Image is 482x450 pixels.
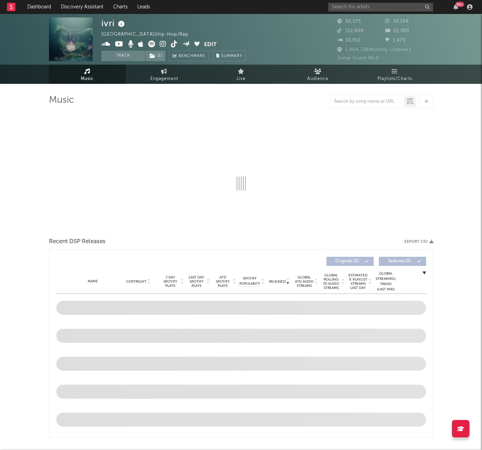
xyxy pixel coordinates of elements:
span: 95,275 [337,19,361,24]
span: ( 1 ) [145,51,166,61]
span: 32,198 [385,19,409,24]
span: Estimated % Playlist Streams Last Day [348,273,368,290]
button: Summary [213,51,246,61]
span: Engagement [150,75,178,83]
button: (1) [145,51,165,61]
div: Name [70,279,116,284]
span: Audience [307,75,329,83]
span: 1,473 [385,38,405,43]
button: Features(0) [379,257,426,266]
button: Track [101,51,145,61]
span: 10,912 [337,38,361,43]
a: Engagement [126,65,203,84]
span: Spotify Popularity [239,276,260,286]
button: Originals(0) [326,257,374,266]
span: Jump Score: 96.0 [337,56,379,60]
span: 1,464,738 Monthly Listeners [337,48,411,52]
button: Export CSV [404,240,433,244]
a: Live [203,65,280,84]
span: Summary [221,54,242,58]
a: Playlists/Charts [357,65,433,84]
span: Copyright [126,280,146,284]
span: Benchmark [179,52,205,60]
span: Live [237,75,246,83]
div: [GEOGRAPHIC_DATA] | Hip-Hop/Rap [101,30,196,39]
span: Originals ( 0 ) [331,259,363,263]
span: 112,800 [337,29,364,33]
button: Edit [204,41,217,49]
a: Audience [280,65,357,84]
a: Music [49,65,126,84]
span: Last Day Spotify Plays [187,275,206,288]
input: Search for artists [328,3,433,12]
a: Benchmark [169,51,209,61]
span: Recent DSP Releases [49,238,106,246]
span: ATD Spotify Plays [214,275,232,288]
input: Search by song name or URL [331,99,404,104]
span: Released [269,280,286,284]
span: Playlists/Charts [377,75,412,83]
div: ivri [101,17,127,29]
div: 99 + [455,2,464,7]
span: 22,300 [385,29,409,33]
span: Global Rolling 7D Audio Streams [322,273,341,290]
span: 7 Day Spotify Plays [161,275,180,288]
div: Global Streaming Trend (Last 60D) [375,271,396,292]
span: Global ATD Audio Streams [295,275,314,288]
span: Features ( 0 ) [383,259,416,263]
button: 99+ [453,4,458,10]
span: Music [81,75,94,83]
